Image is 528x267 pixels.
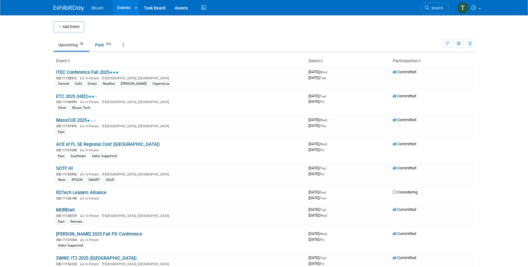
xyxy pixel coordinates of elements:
[69,153,88,159] div: Southeast
[309,190,328,194] span: [DATE]
[319,214,327,217] span: (Wed)
[309,237,324,242] span: [DATE]
[319,172,324,176] span: (Fri)
[85,238,101,242] span: In-Person
[327,207,328,212] span: -
[101,81,117,87] div: Newline
[309,123,326,128] span: [DATE]
[56,173,79,176] span: EID: 11135996
[457,2,469,14] img: Taylor Bradley
[309,142,329,146] span: [DATE]
[80,197,84,200] img: In-Person Event
[56,166,73,171] a: SOTF HI
[319,124,326,128] span: (Thu)
[56,197,79,200] span: EID: 11136148
[309,70,329,74] span: [DATE]
[85,148,101,152] span: In-Person
[56,255,137,261] a: SWWC IT2 2025 ([GEOGRAPHIC_DATA])
[85,197,101,200] span: In-Person
[119,81,148,87] div: [PERSON_NAME]
[85,262,101,266] span: In-Person
[56,142,160,147] a: ACE of FL SE Regional Conf ([GEOGRAPHIC_DATA])
[54,56,306,66] th: Event
[85,100,101,104] span: In-Person
[54,21,84,32] button: Add Event
[56,190,106,195] a: EDTech Leaders Alliance
[393,117,416,122] span: Committed
[320,58,323,63] a: Sort by Start Date
[309,94,328,98] span: [DATE]
[86,81,99,87] div: Smart
[56,123,304,128] div: [GEOGRAPHIC_DATA], [GEOGRAPHIC_DATA]
[309,99,324,104] span: [DATE]
[80,100,84,103] img: In-Person Event
[70,177,84,183] div: EPSON
[56,81,71,87] div: Central
[87,177,102,183] div: SMART
[80,262,84,265] img: In-Person Event
[56,214,79,218] span: EID: 11138729
[56,213,304,218] div: [GEOGRAPHIC_DATA], [GEOGRAPHIC_DATA]
[56,94,98,99] a: ETC 2025 (HED)
[319,232,327,236] span: (Wed)
[70,105,92,111] div: Bluum Tech
[319,118,327,122] span: (Wed)
[80,172,84,175] img: In-Person Event
[327,94,328,98] span: -
[56,171,304,177] div: [GEOGRAPHIC_DATA], [GEOGRAPHIC_DATA]
[319,208,326,211] span: (Tue)
[309,207,328,212] span: [DATE]
[104,177,116,183] div: ASUS
[67,58,70,63] a: Sort by Event Name
[327,166,328,170] span: -
[56,177,68,183] div: West
[309,196,326,200] span: [DATE]
[54,5,84,11] img: ExhibitDay
[85,76,101,80] span: In-Person
[390,56,474,66] th: Participation
[80,238,84,241] img: In-Person Event
[328,142,329,146] span: -
[80,76,84,79] img: In-Person Event
[319,95,326,98] span: (Tue)
[309,213,327,218] span: [DATE]
[56,261,304,266] div: [GEOGRAPHIC_DATA], [GEOGRAPHIC_DATA]
[319,70,327,74] span: (Mon)
[91,39,117,51] a: Past314
[80,124,84,127] img: In-Person Event
[319,191,326,194] span: (Sun)
[393,255,416,260] span: Committed
[151,81,171,87] div: Copernicus
[90,153,119,159] div: Sales Supported
[56,75,304,81] div: [GEOGRAPHIC_DATA], [GEOGRAPHIC_DATA]
[327,255,328,260] span: -
[319,256,326,260] span: (Thu)
[393,231,416,236] span: Committed
[319,143,327,146] span: (Wed)
[309,171,324,176] span: [DATE]
[319,197,326,200] span: (Tue)
[56,77,79,80] span: EID: 11138312
[56,149,79,152] span: EID: 11151058
[56,105,68,111] div: Silver
[54,39,89,51] a: Upcoming74
[80,214,84,217] img: In-Person Event
[418,58,421,63] a: Sort by Participation Type
[73,81,84,87] div: Gold
[328,231,329,236] span: -
[56,100,79,104] span: EID: 11140999
[56,129,66,135] div: East
[78,42,85,46] span: 74
[56,153,66,159] div: East
[56,207,75,213] a: MOREnet
[393,207,416,212] span: Committed
[56,243,85,248] div: Sales Supported
[319,262,324,265] span: (Fri)
[80,148,84,151] img: In-Person Event
[56,99,304,104] div: [GEOGRAPHIC_DATA], [GEOGRAPHIC_DATA]
[309,147,324,152] span: [DATE]
[319,167,326,170] span: (Thu)
[306,56,390,66] th: Dates
[421,3,449,13] a: Search
[85,214,101,218] span: In-Person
